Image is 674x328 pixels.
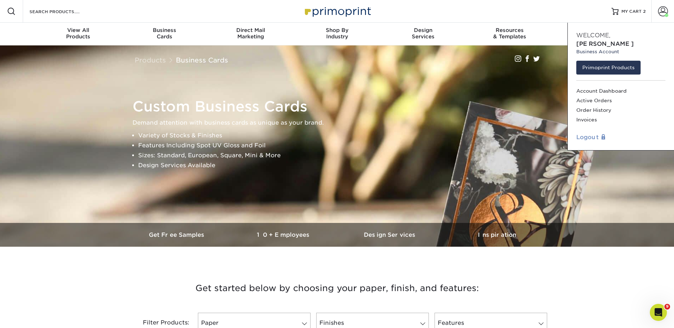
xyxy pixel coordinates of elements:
div: & Support [553,27,639,40]
span: Shop By [294,27,380,33]
a: Business Cards [176,56,228,64]
a: Direct MailMarketing [207,23,294,45]
div: Industry [294,27,380,40]
div: Products [35,27,122,40]
a: Logout [576,133,665,142]
h3: 10+ Employees [231,231,337,238]
img: Primoprint [302,4,373,19]
li: Features Including Spot UV Gloss and Foil [138,141,548,151]
span: Business [121,27,207,33]
span: Contact [553,27,639,33]
a: Contact& Support [553,23,639,45]
h3: Design Services [337,231,444,238]
div: Marketing [207,27,294,40]
li: Variety of Stocks & Finishes [138,131,548,141]
a: Shop ByIndustry [294,23,380,45]
iframe: Intercom live chat [650,304,667,321]
li: Sizes: Standard, European, Square, Mini & More [138,151,548,160]
a: Invoices [576,115,665,125]
span: 9 [664,304,670,310]
div: & Templates [467,27,553,40]
h3: Inspiration [444,231,550,238]
a: Primoprint Products [576,61,641,74]
h3: Get Free Samples [124,231,231,238]
span: [PERSON_NAME] [576,40,634,47]
div: Cards [121,27,207,40]
a: Inspiration [444,223,550,247]
li: Design Services Available [138,160,548,170]
small: Business Account [576,48,665,55]
span: View All [35,27,122,33]
a: Resources& Templates [467,23,553,45]
a: Active Orders [576,96,665,105]
span: Welcome, [576,32,610,39]
a: Order History [576,105,665,115]
input: SEARCH PRODUCTS..... [29,7,98,16]
p: Demand attention with business cards as unique as your brand. [133,118,548,128]
a: Design Services [337,223,444,247]
a: Account Dashboard [576,86,665,96]
h3: Get started below by choosing your paper, finish, and features: [129,272,545,304]
div: Services [380,27,467,40]
span: 2 [643,9,646,14]
span: Resources [467,27,553,33]
a: 10+ Employees [231,223,337,247]
span: Direct Mail [207,27,294,33]
span: Design [380,27,467,33]
h1: Custom Business Cards [133,98,548,115]
a: Products [135,56,166,64]
span: MY CART [621,9,642,15]
a: BusinessCards [121,23,207,45]
a: View AllProducts [35,23,122,45]
a: Get Free Samples [124,223,231,247]
a: DesignServices [380,23,467,45]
